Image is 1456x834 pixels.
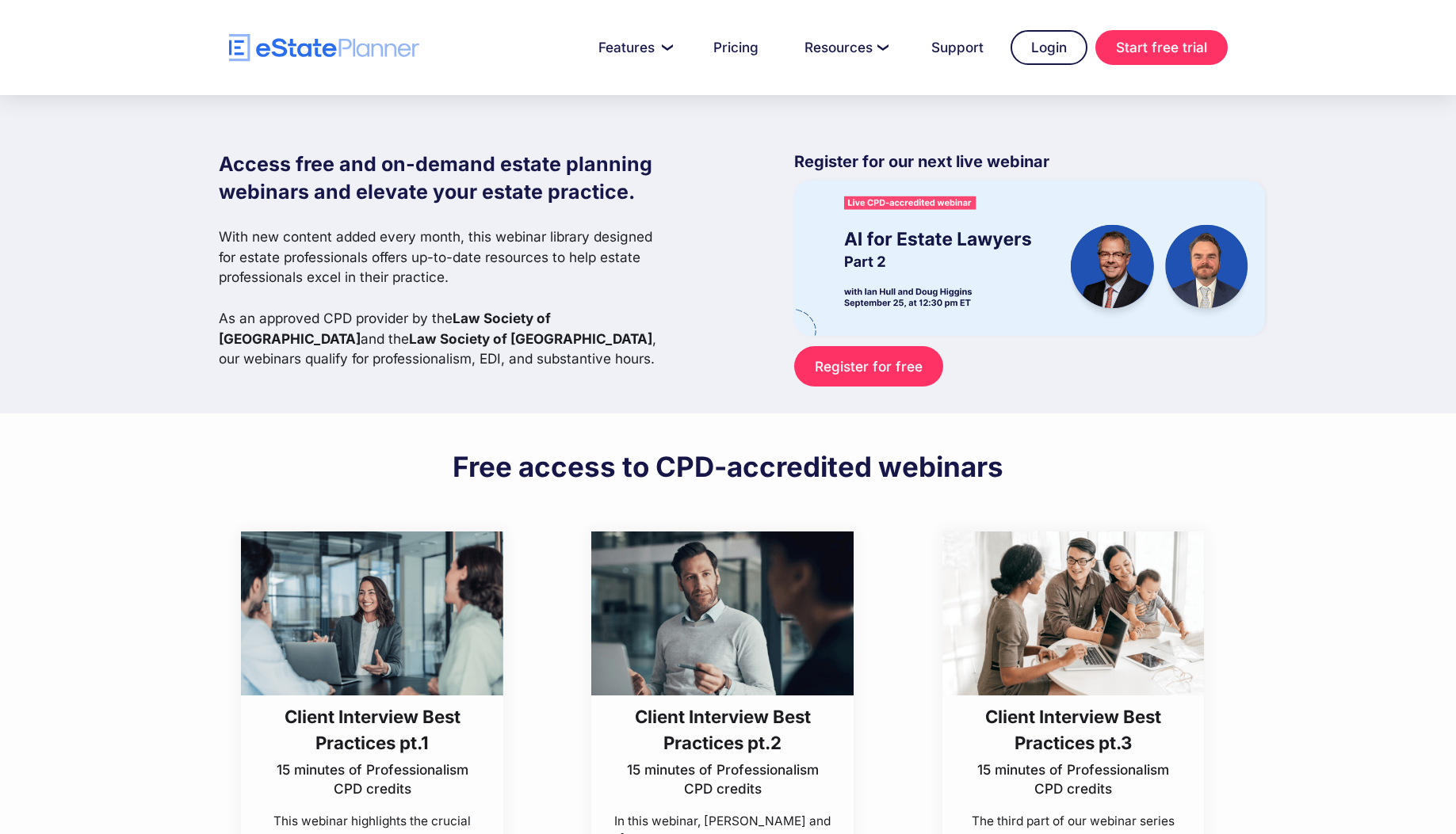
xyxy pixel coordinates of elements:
a: home [229,34,419,62]
strong: Law Society of [GEOGRAPHIC_DATA] [409,330,652,347]
p: 15 minutes of Professionalism CPD credits [964,760,1183,798]
a: Support [912,32,1003,63]
h3: Client Interview Best Practices pt.3 [964,703,1183,756]
h3: Client Interview Best Practices pt.2 [613,703,832,756]
a: Start free trial [1095,30,1228,65]
a: Features [579,32,686,63]
img: eState Academy webinar [794,181,1265,335]
p: Register for our next live webinar [794,150,1265,181]
a: Register for free [794,346,942,387]
h2: Free access to CPD-accredited webinars [453,449,1003,484]
a: Resources [785,32,904,63]
a: Login [1011,30,1087,65]
p: 15 minutes of Professionalism CPD credits [613,760,832,798]
p: 15 minutes of Professionalism CPD credits [263,760,482,798]
strong: Law Society of [GEOGRAPHIC_DATA] [219,310,551,347]
a: Pricing [694,32,778,63]
p: With new content added every month, this webinar library designed for estate professionals offers... [219,227,669,369]
h1: Access free and on-demand estate planning webinars and elevate your estate practice. [219,150,669,206]
h3: Client Interview Best Practices pt.1 [263,703,482,756]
